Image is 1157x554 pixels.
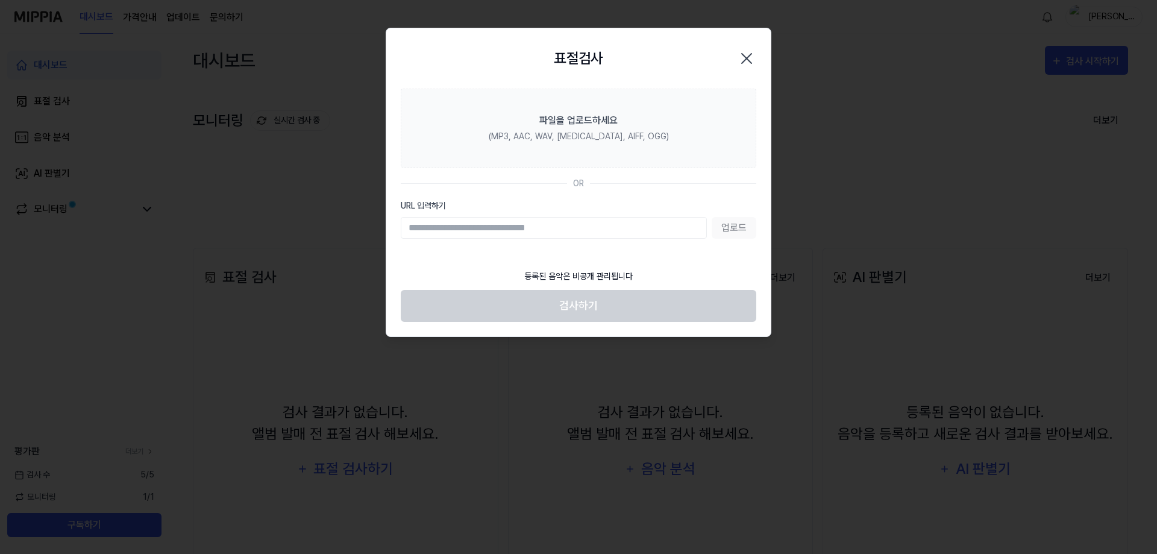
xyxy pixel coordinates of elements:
[489,130,669,143] div: (MP3, AAC, WAV, [MEDICAL_DATA], AIFF, OGG)
[401,200,756,212] label: URL 입력하기
[539,113,618,128] div: 파일을 업로드하세요
[517,263,640,290] div: 등록된 음악은 비공개 관리됩니다
[573,177,584,190] div: OR
[554,48,603,69] h2: 표절검사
